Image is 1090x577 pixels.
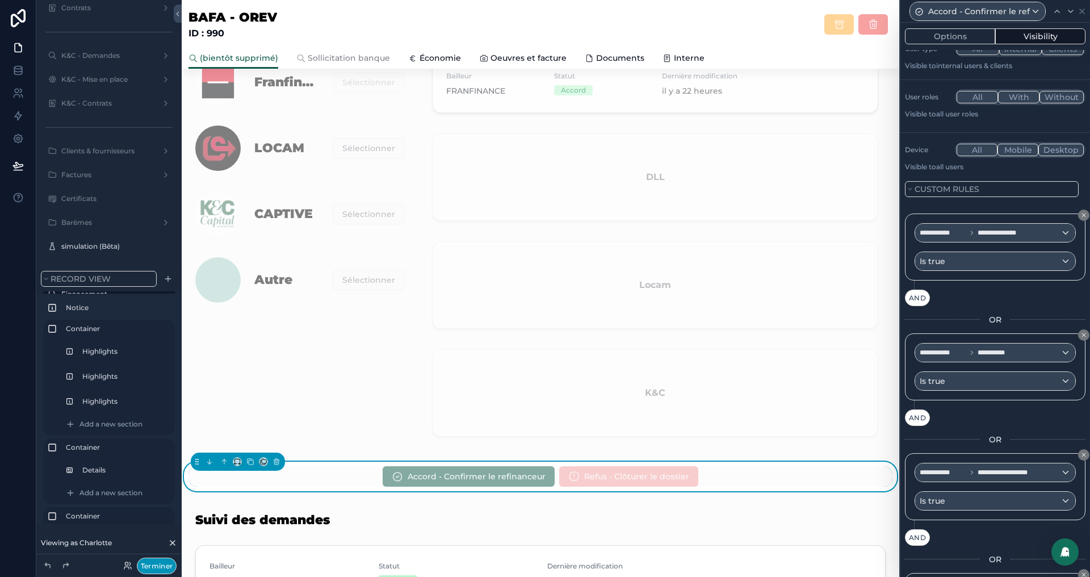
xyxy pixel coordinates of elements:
button: Desktop [1038,144,1084,156]
span: Is true [920,256,945,267]
span: Accord - Confirmer le refinanceur [928,6,1030,17]
a: (bientôt supprimé) [188,48,278,69]
button: AND [905,409,930,426]
span: Custom rules [915,184,979,194]
button: Without [1039,91,1084,103]
span: OR [989,314,1001,325]
span: all users [936,162,963,171]
a: Économie [408,48,461,70]
button: AND [905,290,930,306]
a: Documents [585,48,644,70]
button: Record view [41,271,157,287]
button: Mobile [997,144,1038,156]
label: User roles [905,93,950,102]
label: simulation (Bêta) [61,242,168,251]
button: AND [905,529,930,546]
label: Notice [66,303,166,312]
label: K&C - Demandes [61,51,152,60]
label: K&C - Mise en place [61,75,152,84]
p: Visible to [905,110,1085,119]
span: Documents [596,52,644,64]
button: Visibility [995,28,1085,44]
span: Record view [51,274,111,284]
button: Terminer [137,558,177,574]
span: Viewing as Charlotte [41,538,112,547]
label: Contrats [61,3,152,12]
span: OR [989,554,1001,565]
p: Visible to [905,162,1085,172]
span: Interne [674,52,705,64]
label: Container [66,512,166,521]
button: All [957,91,998,103]
span: Add a new section [79,488,142,497]
span: Add a new section [79,420,142,429]
a: Interne [663,48,705,70]
button: Options [905,28,995,44]
button: Is true [915,491,1076,511]
button: With [998,91,1039,103]
label: Details [82,466,163,475]
label: Factures [61,170,152,179]
label: Clients & fournisseurs [61,147,152,156]
h1: BAFA - OREV [188,9,277,27]
label: K&C - Contrats [61,99,152,108]
label: Container [66,443,166,452]
span: Internal users & clients [936,61,1012,70]
strong: ID : 990 [188,27,277,40]
label: Barèmes [61,218,152,227]
span: Économie [420,52,461,64]
span: Is true [920,495,945,507]
span: OR [989,434,1001,445]
button: Is true [915,371,1076,391]
a: Oeuvres et facture [479,48,567,70]
label: Container [66,324,166,333]
button: All [957,144,997,156]
label: Certificats [61,194,168,203]
span: Is true [920,375,945,387]
span: Oeuvres et facture [491,52,567,64]
button: Accord - Confirmer le refinanceur [909,2,1046,21]
div: scrollable content [36,294,182,524]
label: Device [905,145,950,154]
label: Highlights [82,372,163,381]
div: Open Intercom Messenger [1051,538,1079,566]
p: Visible to [905,61,1085,70]
span: (bientôt supprimé) [200,52,278,64]
label: Highlights [82,397,163,406]
a: Sollicitation banque [296,48,390,70]
button: Custom rules [905,181,1079,197]
span: Sollicitation banque [308,52,390,64]
button: Is true [915,252,1076,271]
label: Highlights [82,347,163,356]
span: All user roles [936,110,978,118]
